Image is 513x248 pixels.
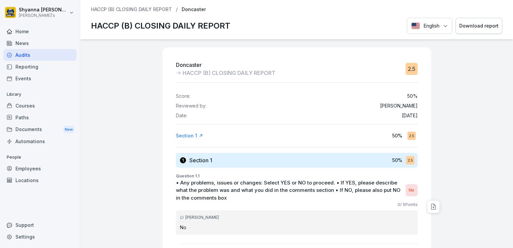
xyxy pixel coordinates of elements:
[19,7,68,13] p: Shyanna [PERSON_NAME]
[180,157,186,163] div: 1
[3,49,77,61] a: Audits
[3,219,77,231] div: Support
[176,113,187,119] p: Date:
[3,89,77,100] p: Library
[407,131,416,140] div: 2.5
[407,93,418,99] p: 50 %
[411,23,420,29] img: English
[3,37,77,49] a: News
[3,73,77,84] a: Events
[180,214,414,220] div: [PERSON_NAME]
[3,163,77,174] a: Employees
[63,126,75,133] div: New
[3,61,77,73] a: Reporting
[176,7,178,12] p: /
[3,100,77,112] a: Courses
[392,157,402,164] p: 50 %
[380,103,418,109] p: [PERSON_NAME]
[402,113,418,119] p: [DATE]
[3,123,77,136] div: Documents
[406,184,418,196] div: No
[176,132,203,139] a: Section 1
[3,112,77,123] a: Paths
[406,156,414,164] div: 2.5
[91,20,230,32] p: HACCP (B) CLOSING DAILY REPORT
[3,152,77,163] p: People
[176,61,275,69] p: Doncaster
[3,174,77,186] a: Locations
[407,18,452,34] button: Language
[19,13,68,18] p: [PERSON_NAME]'s
[176,93,190,99] p: Score:
[189,157,212,164] h3: Section 1
[182,7,206,12] p: Doncaster
[176,173,418,179] p: Question 1.1
[176,103,206,109] p: Reviewed by:
[398,202,418,208] p: 0 / 5 Points
[423,22,439,30] p: English
[456,18,502,34] button: Download report
[459,22,499,30] div: Download report
[91,7,172,12] a: HACCP (B) CLOSING DAILY REPORT
[3,26,77,37] a: Home
[183,69,275,77] p: HACCP (B) CLOSING DAILY REPORT
[406,63,418,75] div: 2.5
[3,135,77,147] a: Automations
[176,179,402,202] p: • Any problems, issues or changes: Select YES or NO to proceed. • If YES, please describe what th...
[3,231,77,243] a: Settings
[3,123,77,136] a: DocumentsNew
[180,224,414,231] p: No
[392,132,402,139] p: 50 %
